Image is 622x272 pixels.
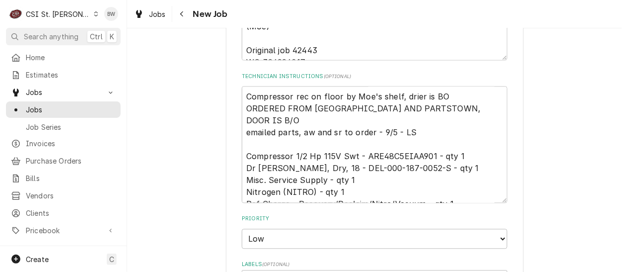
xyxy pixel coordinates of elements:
span: Create [26,255,49,264]
button: Navigate back [174,6,190,22]
a: Jobs [130,6,170,22]
div: CSI St. [PERSON_NAME] [26,9,90,19]
span: Ctrl [90,31,103,42]
span: Clients [26,208,116,218]
label: Priority [242,215,507,223]
a: Bills [6,170,121,186]
a: Purchase Orders [6,153,121,169]
div: Technician Instructions [242,73,507,203]
span: Home [26,52,116,63]
div: C [9,7,23,21]
div: Priority [242,215,507,249]
span: K [110,31,114,42]
span: Search anything [24,31,78,42]
textarea: Compressor rec on floor by Moe's shelf, drier is BO ORDERED FROM [GEOGRAPHIC_DATA] AND PARTSTOWN,... [242,87,507,203]
span: Bills [26,173,116,183]
span: ( optional ) [324,74,351,80]
a: Invoices [6,135,121,152]
span: Estimates [26,70,116,80]
label: Labels [242,261,507,269]
div: Brad Wicks's Avatar [104,7,118,21]
span: Vendors [26,190,116,201]
span: Jobs [26,87,101,97]
a: Job Series [6,119,121,135]
span: Job Series [26,122,116,132]
div: BW [104,7,118,21]
button: Search anythingCtrlK [6,28,121,45]
div: CSI St. Louis's Avatar [9,7,23,21]
span: Jobs [149,9,166,19]
a: Jobs [6,101,121,118]
a: Home [6,49,121,66]
span: Jobs [26,104,116,115]
a: Go to Pricebook [6,222,121,239]
label: Technician Instructions [242,73,507,81]
span: Pricebook [26,225,101,236]
a: Go to Jobs [6,84,121,100]
a: Vendors [6,187,121,204]
span: C [109,254,114,265]
span: Purchase Orders [26,156,116,166]
a: Clients [6,205,121,221]
span: Invoices [26,138,116,149]
a: Reports [6,241,121,257]
span: New Job [190,7,228,21]
a: Estimates [6,67,121,83]
span: ( optional ) [262,262,290,268]
span: Reports [26,244,116,254]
